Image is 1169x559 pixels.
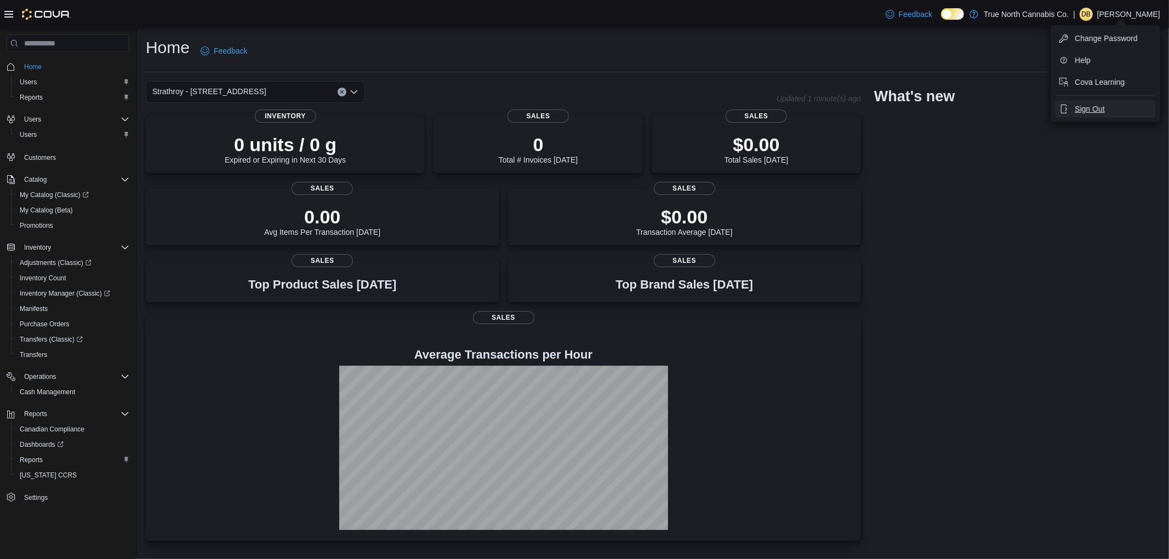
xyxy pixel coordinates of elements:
button: [US_STATE] CCRS [11,468,134,483]
button: Help [1055,51,1156,69]
button: Reports [20,407,52,420]
p: $0.00 [636,206,733,228]
span: Feedback [214,45,247,56]
button: Inventory [2,240,134,255]
span: Promotions [20,221,53,230]
span: Users [15,128,129,141]
span: Reports [24,410,47,418]
button: Inventory [20,241,55,254]
span: Washington CCRS [15,469,129,482]
h2: What's new [874,88,955,105]
a: [US_STATE] CCRS [15,469,81,482]
span: Transfers [20,350,47,359]
span: Reports [20,456,43,464]
button: Change Password [1055,30,1156,47]
a: Cash Management [15,385,79,399]
span: Manifests [20,304,48,313]
span: Inventory Manager (Classic) [15,287,129,300]
button: Promotions [11,218,134,233]
p: | [1073,8,1075,21]
span: Reports [20,407,129,420]
span: Adjustments (Classic) [20,258,92,267]
button: Sign Out [1055,100,1156,118]
span: Transfers [15,348,129,361]
span: Inventory [255,110,316,123]
a: Users [15,76,41,89]
button: Catalog [2,172,134,187]
a: My Catalog (Classic) [11,187,134,203]
button: Operations [20,370,61,383]
h3: Top Product Sales [DATE] [248,278,396,291]
span: Home [24,62,42,71]
a: Dashboards [15,438,68,451]
span: Operations [24,372,56,381]
span: Users [20,113,129,126]
span: DB [1082,8,1091,21]
span: Users [20,78,37,87]
a: Inventory Manager (Classic) [15,287,115,300]
span: Cash Management [15,385,129,399]
span: Sales [507,110,569,123]
button: Settings [2,489,134,505]
button: Purchase Orders [11,316,134,332]
button: Manifests [11,301,134,316]
span: Users [24,115,41,124]
span: Cash Management [20,388,75,396]
button: Open list of options [350,88,358,96]
span: Help [1075,55,1091,66]
p: Updated 1 minute(s) ago [777,94,861,103]
span: Transfers (Classic) [15,333,129,346]
p: 0 units / 0 g [225,134,346,155]
a: Feedback [881,3,937,25]
div: Expired or Expiring in Next 30 Days [225,134,346,164]
button: Cash Management [11,384,134,400]
div: Total Sales [DATE] [725,134,788,164]
span: Catalog [20,173,129,186]
span: Transfers (Classic) [20,335,83,344]
span: Customers [24,153,56,162]
a: Transfers (Classic) [11,332,134,347]
a: Canadian Compliance [15,423,89,436]
span: [US_STATE] CCRS [20,471,77,480]
a: My Catalog (Classic) [15,188,93,201]
span: Reports [15,91,129,104]
span: Sales [654,182,715,195]
button: Clear input [338,88,346,96]
span: Purchase Orders [20,320,70,329]
span: Sales [473,311,534,324]
span: Dashboards [20,440,64,449]
button: Users [11,127,134,142]
a: Inventory Manager (Classic) [11,286,134,301]
a: Adjustments (Classic) [15,256,96,269]
button: Reports [11,452,134,468]
span: Manifests [15,302,129,315]
span: Adjustments (Classic) [15,256,129,269]
span: My Catalog (Classic) [15,188,129,201]
a: Transfers (Classic) [15,333,87,346]
span: Inventory Count [20,274,66,283]
p: 0 [499,134,578,155]
a: Home [20,60,46,73]
input: Dark Mode [941,8,964,20]
span: Catalog [24,175,47,184]
button: Users [20,113,45,126]
div: Total # Invoices [DATE] [499,134,578,164]
a: Transfers [15,348,52,361]
span: Strathroy - [STREET_ADDRESS] [152,85,266,98]
span: Inventory [20,241,129,254]
button: Home [2,59,134,74]
span: Sales [654,254,715,267]
span: Home [20,60,129,73]
span: Sign Out [1075,103,1104,114]
span: Sales [292,254,353,267]
button: Reports [11,90,134,105]
span: Sales [292,182,353,195]
span: Promotions [15,219,129,232]
a: Purchase Orders [15,318,74,331]
span: Inventory Manager (Classic) [20,289,110,298]
a: Reports [15,91,47,104]
p: $0.00 [725,134,788,155]
button: Customers [2,149,134,165]
a: Promotions [15,219,58,232]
